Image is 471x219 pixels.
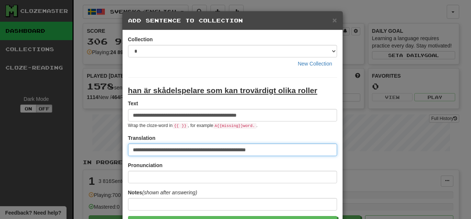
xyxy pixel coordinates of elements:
[128,17,337,24] h5: Add Sentence to Collection
[128,86,318,95] u: han är skådelspelare som kan trovärdigt olika roller
[128,189,197,196] label: Notes
[128,162,163,169] label: Pronunciation
[332,16,337,24] span: ×
[332,16,337,24] button: Close
[293,57,337,70] button: New Collection
[128,123,258,128] small: Wrap the cloze-word in , for example .
[173,123,180,129] code: {{
[142,190,197,195] em: (shown after answering)
[213,123,256,129] code: A {{ missing }} word.
[128,134,156,142] label: Translation
[128,36,153,43] label: Collection
[180,123,188,129] code: }}
[128,100,138,107] label: Text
